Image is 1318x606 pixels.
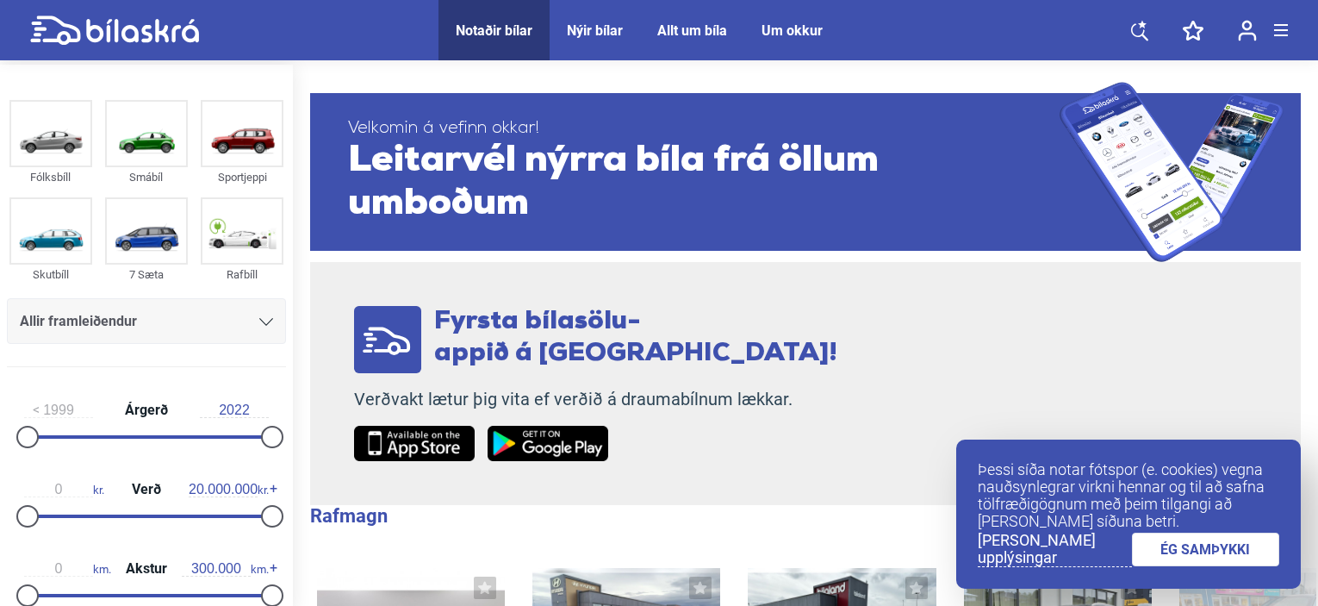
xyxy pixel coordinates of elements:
a: Nýir bílar [567,22,623,39]
div: Rafbíll [201,265,283,284]
span: km. [182,561,269,577]
div: Fólksbíll [9,167,92,187]
span: km. [24,561,111,577]
p: Þessi síða notar fótspor (e. cookies) vegna nauðsynlegrar virkni hennar og til að safna tölfræðig... [978,461,1279,530]
a: Um okkur [762,22,823,39]
img: user-login.svg [1238,20,1257,41]
span: kr. [24,482,104,497]
a: Allt um bíla [657,22,727,39]
div: Skutbíll [9,265,92,284]
span: kr. [189,482,269,497]
span: Allir framleiðendur [20,309,137,334]
a: [PERSON_NAME] upplýsingar [978,532,1132,567]
b: Rafmagn [310,505,388,527]
span: Fyrsta bílasölu- appið á [GEOGRAPHIC_DATA]! [434,309,837,367]
span: Akstur [121,562,171,576]
span: Verð [127,483,165,497]
a: ÉG SAMÞYKKI [1132,533,1280,566]
p: Verðvakt lætur þig vita ef verðið á draumabílnum lækkar. [354,389,837,410]
div: Smábíl [105,167,188,187]
a: Velkomin á vefinn okkar!Leitarvél nýrra bíla frá öllum umboðum [310,82,1301,262]
a: Notaðir bílar [456,22,532,39]
span: Árgerð [121,403,172,417]
div: 7 Sæta [105,265,188,284]
div: Sportjeppi [201,167,283,187]
span: Leitarvél nýrra bíla frá öllum umboðum [348,140,1060,226]
span: Velkomin á vefinn okkar! [348,118,1060,140]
